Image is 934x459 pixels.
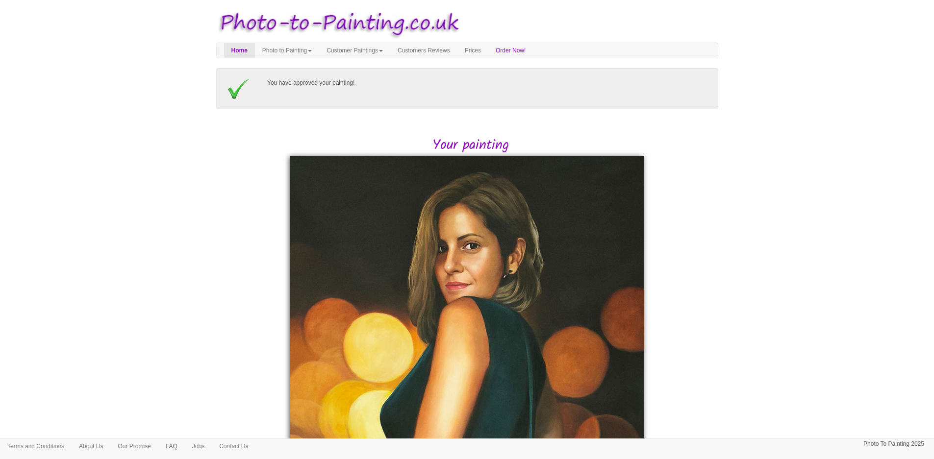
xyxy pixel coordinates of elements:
a: FAQ [158,439,185,454]
a: About Us [72,439,110,454]
a: Order Now! [488,43,533,58]
a: Customer Paintings [319,43,390,58]
img: Photo to Painting [211,5,462,43]
a: Customers Reviews [390,43,457,58]
a: Prices [457,43,488,58]
p: You have approved your painting! [267,78,708,88]
img: Approved [226,78,251,99]
h2: Your painting [224,138,718,153]
a: Home [224,43,255,58]
a: Our Promise [110,439,158,454]
a: Contact Us [212,439,255,454]
p: Photo To Painting 2025 [863,439,924,449]
a: Jobs [185,439,212,454]
a: Photo to Painting [255,43,319,58]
